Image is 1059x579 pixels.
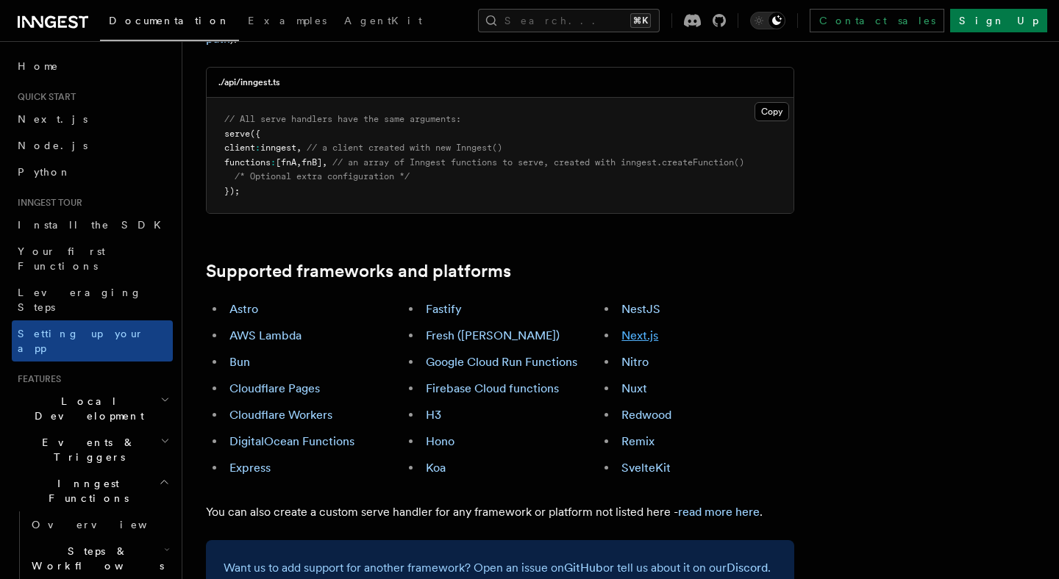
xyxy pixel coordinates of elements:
a: Google Cloud Run Functions [426,355,577,369]
span: : [271,157,276,168]
span: client [224,143,255,153]
span: Install the SDK [18,219,170,231]
a: Sign Up [950,9,1047,32]
a: Express [229,461,271,475]
span: Next.js [18,113,88,125]
a: Leveraging Steps [12,279,173,320]
span: Examples [248,15,327,26]
span: ({ [250,129,260,139]
a: Koa [426,461,446,475]
a: Supported frameworks and platforms [206,261,511,281]
span: Node.js [18,140,88,151]
p: Want us to add support for another framework? Open an issue on or tell us about it on our . [224,558,777,578]
a: Bun [229,355,250,369]
a: Overview [26,511,173,538]
a: read more here [678,505,760,519]
span: functions [224,157,271,168]
span: [fnA [276,157,296,168]
a: Examples [239,4,335,40]
button: Inngest Functions [12,470,173,511]
span: : [255,143,260,153]
span: , [322,157,327,168]
button: Toggle dark mode [750,12,785,29]
p: You can also create a custom serve handler for any framework or platform not listed here - . [206,502,794,522]
a: AWS Lambda [229,328,302,342]
a: NestJS [621,302,660,316]
span: // All serve handlers have the same arguments: [224,114,461,124]
span: Documentation [109,15,230,26]
a: SvelteKit [621,461,671,475]
a: Cloudflare Pages [229,381,320,395]
a: Fresh ([PERSON_NAME]) [426,328,560,342]
button: Local Development [12,388,173,429]
a: Nitro [621,355,649,369]
span: Leveraging Steps [18,287,142,313]
a: Documentation [100,4,239,41]
a: Setting up your app [12,320,173,362]
a: H3 [426,408,441,422]
span: inngest [260,143,296,153]
span: serve [224,129,250,139]
a: Firebase Cloud functions [426,381,559,395]
button: Search...⌘K [478,9,660,32]
a: Your first Functions [12,238,173,279]
a: Remix [621,434,655,448]
span: Quick start [12,91,76,103]
span: Overview [32,519,183,531]
a: Hono [426,434,454,448]
span: Events & Triggers [12,435,160,464]
span: , [296,143,302,153]
a: Python [12,159,173,185]
kbd: ⌘K [630,13,651,28]
span: Python [18,166,71,178]
span: // a client created with new Inngest() [307,143,502,153]
span: Inngest Functions [12,476,159,506]
a: Redwood [621,408,671,422]
span: Home [18,59,59,73]
span: /* Optional extra configuration */ [235,171,410,181]
a: Discord [727,561,768,575]
a: Contact sales [810,9,944,32]
a: GitHub [564,561,603,575]
span: Steps & Workflows [26,544,164,573]
a: Astro [229,302,258,316]
button: Steps & Workflows [26,538,173,579]
span: Setting up your app [18,328,144,354]
a: Node.js [12,132,173,159]
a: Home [12,53,173,79]
span: Local Development [12,394,160,423]
a: Fastify [426,302,462,316]
span: Features [12,373,61,385]
span: Inngest tour [12,197,82,209]
button: Events & Triggers [12,429,173,470]
a: DigitalOcean Functions [229,434,354,448]
span: AgentKit [344,15,422,26]
a: AgentKit [335,4,431,40]
a: Next.js [621,328,658,342]
span: , [296,157,302,168]
span: fnB] [302,157,322,168]
button: Copy [755,102,789,121]
span: // an array of Inngest functions to serve, created with inngest.createFunction() [332,157,744,168]
h3: ./api/inngest.ts [218,76,280,88]
a: Install the SDK [12,212,173,238]
a: Cloudflare Workers [229,408,332,422]
span: Your first Functions [18,245,105,272]
a: Nuxt [621,381,647,395]
a: Next.js [12,106,173,132]
span: }); [224,186,240,196]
